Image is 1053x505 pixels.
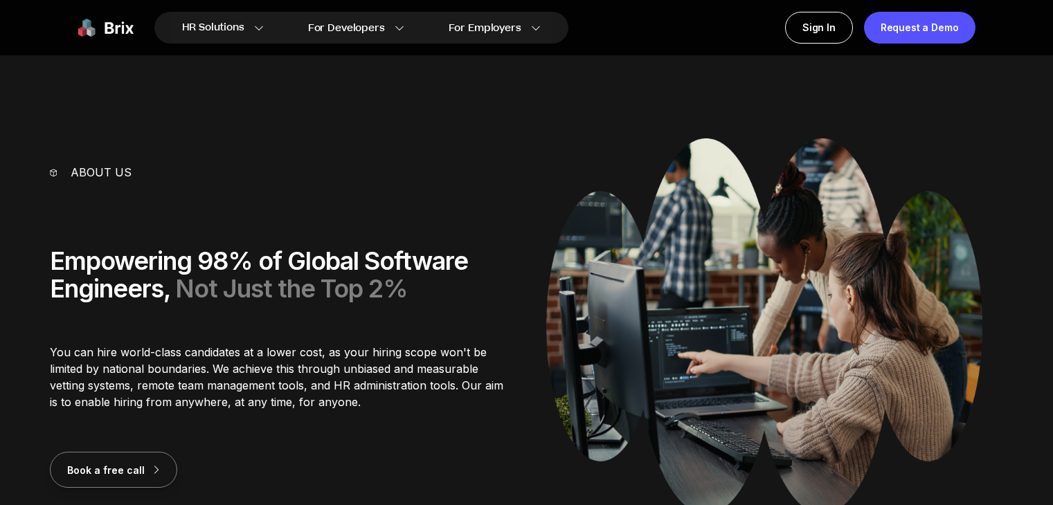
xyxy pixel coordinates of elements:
p: About us [71,164,132,181]
span: For Developers [308,21,385,35]
a: Book a free call [50,463,177,477]
div: Empowering 98% of Global Software Engineers, [50,247,507,302]
span: HR Solutions [182,17,244,39]
span: Not Just the Top 2% [175,273,408,304]
span: For Employers [449,21,521,35]
p: You can hire world-class candidates at a lower cost, as your hiring scope won't be limited by nat... [50,344,507,410]
a: Sign In [785,12,853,44]
a: Request a Demo [864,12,975,44]
button: Book a free call [50,452,177,488]
img: vector [50,169,57,176]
